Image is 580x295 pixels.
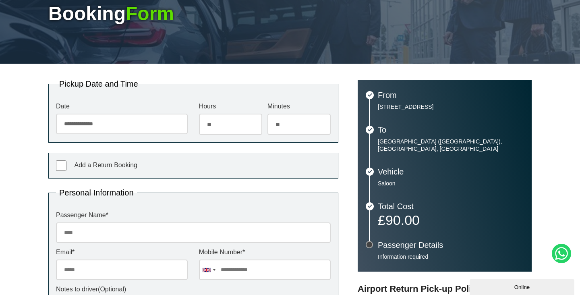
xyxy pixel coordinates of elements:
legend: Personal Information [56,189,137,197]
p: Information required [378,253,524,260]
p: [STREET_ADDRESS] [378,103,524,110]
h3: Total Cost [378,202,524,210]
span: Add a Return Booking [74,162,137,168]
span: Form [126,3,174,24]
h3: Airport Return Pick-up Policy [358,284,532,294]
iframe: chat widget [470,277,576,295]
h3: Passenger Details [378,241,524,249]
input: Add a Return Booking [56,160,66,171]
label: Passenger Name [56,212,331,218]
label: Date [56,103,188,110]
p: £ [378,214,524,226]
div: United Kingdom: +44 [199,260,218,280]
label: Email [56,249,188,256]
label: Mobile Number [199,249,331,256]
label: Hours [199,103,262,110]
h3: Vehicle [378,168,524,176]
label: Minutes [267,103,331,110]
h1: Booking [48,4,532,23]
label: Notes to driver [56,286,331,293]
legend: Pickup Date and Time [56,80,141,88]
h3: To [378,126,524,134]
span: 90.00 [385,212,420,228]
h3: From [378,91,524,99]
span: (Optional) [98,286,126,293]
p: Saloon [378,180,524,187]
p: [GEOGRAPHIC_DATA] ([GEOGRAPHIC_DATA]), [GEOGRAPHIC_DATA], [GEOGRAPHIC_DATA] [378,138,524,152]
